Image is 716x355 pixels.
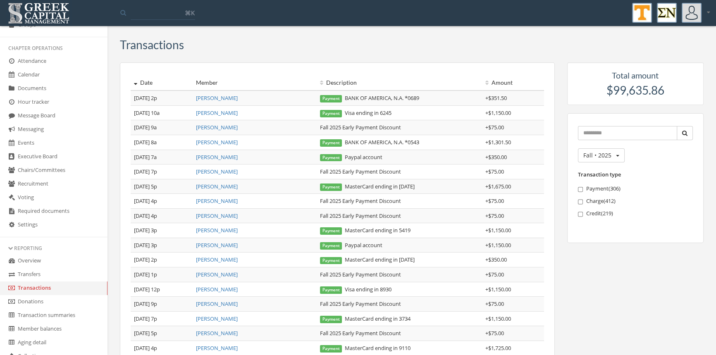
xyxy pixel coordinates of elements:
[320,286,391,293] span: Visa ending in 8930
[131,238,193,253] td: [DATE] 3p
[196,168,238,175] a: [PERSON_NAME]
[320,257,342,264] span: Payment
[317,208,482,223] td: Fall 2025 Early Payment Discount
[485,315,511,322] span: + $1,150.00
[320,138,419,146] span: BANK OF AMERICA, N.A. *0543
[185,9,195,17] span: ⌘K
[485,212,504,219] span: + $75.00
[320,256,415,263] span: MasterCard ending in [DATE]
[196,241,238,249] a: [PERSON_NAME]
[485,329,504,337] span: + $75.00
[196,315,238,322] a: [PERSON_NAME]
[131,311,193,326] td: [DATE] 7p
[320,344,411,352] span: MasterCard ending in 9110
[196,286,238,293] a: [PERSON_NAME]
[196,344,238,352] a: [PERSON_NAME]
[131,208,193,223] td: [DATE] 4p
[320,227,342,235] span: Payment
[320,242,342,250] span: Payment
[578,185,693,193] label: Payment ( 306 )
[485,138,511,146] span: + $1,301.50
[485,109,511,117] span: + $1,150.00
[578,199,583,205] input: Charge(412)
[131,135,193,150] td: [DATE] 8a
[320,110,342,117] span: Payment
[575,71,696,80] h5: Total amount
[317,267,482,282] td: Fall 2025 Early Payment Discount
[120,38,184,51] h3: Transactions
[485,183,511,190] span: + $1,675.00
[578,197,693,205] label: Charge ( 412 )
[320,316,342,323] span: Payment
[196,138,238,146] a: [PERSON_NAME]
[196,79,313,87] div: Member
[578,148,625,162] button: Fall • 2025
[131,179,193,194] td: [DATE] 5p
[131,297,193,312] td: [DATE] 9p
[196,153,238,161] a: [PERSON_NAME]
[131,164,193,179] td: [DATE] 7p
[131,282,193,297] td: [DATE] 12p
[320,139,342,147] span: Payment
[320,345,342,353] span: Payment
[196,197,238,205] a: [PERSON_NAME]
[134,79,189,87] div: Date
[317,297,482,312] td: Fall 2025 Early Payment Discount
[485,79,541,87] div: Amount
[317,164,482,179] td: Fall 2025 Early Payment Discount
[320,183,415,190] span: MasterCard ending in [DATE]
[606,83,664,97] span: $99,635.86
[196,329,238,337] a: [PERSON_NAME]
[485,197,504,205] span: + $75.00
[317,120,482,135] td: Fall 2025 Early Payment Discount
[320,95,342,102] span: Payment
[320,79,479,87] div: Description
[485,226,511,234] span: + $1,150.00
[320,109,391,117] span: Visa ending in 6245
[8,245,99,252] div: Reporting
[485,300,504,307] span: + $75.00
[578,210,693,218] label: Credit ( 219 )
[320,315,411,322] span: MasterCard ending in 3734
[196,256,238,263] a: [PERSON_NAME]
[196,94,238,102] a: [PERSON_NAME]
[196,109,238,117] a: [PERSON_NAME]
[131,194,193,209] td: [DATE] 4p
[196,226,238,234] a: [PERSON_NAME]
[578,212,583,217] input: Credit(219)
[196,124,238,131] a: [PERSON_NAME]
[196,271,238,278] a: [PERSON_NAME]
[320,286,342,294] span: Payment
[485,94,507,102] span: + $351.50
[131,223,193,238] td: [DATE] 3p
[131,105,193,120] td: [DATE] 10a
[196,183,238,190] a: [PERSON_NAME]
[320,241,382,249] span: Paypal account
[485,271,504,278] span: + $75.00
[485,153,507,161] span: + $350.00
[485,241,511,249] span: + $1,150.00
[320,153,382,161] span: Paypal account
[131,253,193,267] td: [DATE] 2p
[196,212,238,219] a: [PERSON_NAME]
[485,256,507,263] span: + $350.00
[485,286,511,293] span: + $1,150.00
[317,326,482,341] td: Fall 2025 Early Payment Discount
[320,226,411,234] span: MasterCard ending in 5419
[578,171,621,179] label: Transaction type
[196,300,238,307] a: [PERSON_NAME]
[320,94,419,102] span: BANK OF AMERICA, N.A. *0689
[131,267,193,282] td: [DATE] 1p
[131,91,193,105] td: [DATE] 2p
[320,154,342,162] span: Payment
[317,194,482,209] td: Fall 2025 Early Payment Discount
[578,187,583,192] input: Payment(306)
[485,344,511,352] span: + $1,725.00
[131,150,193,164] td: [DATE] 7a
[583,151,611,159] span: Fall • 2025
[320,183,342,191] span: Payment
[131,326,193,341] td: [DATE] 5p
[485,124,504,131] span: + $75.00
[485,168,504,175] span: + $75.00
[131,120,193,135] td: [DATE] 9a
